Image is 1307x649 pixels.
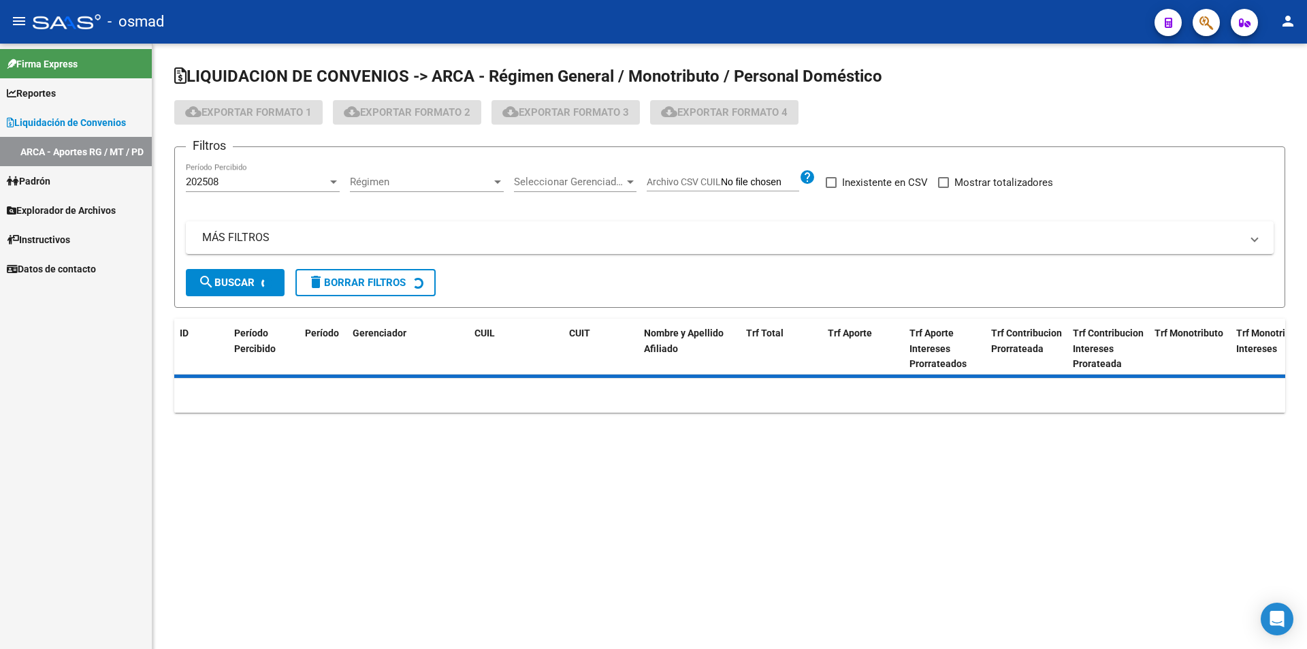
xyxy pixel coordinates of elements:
span: Explorador de Archivos [7,203,116,218]
span: Firma Express [7,57,78,72]
datatable-header-cell: Trf Contribucion Intereses Prorateada [1067,319,1149,379]
span: Trf Monotributo [1155,328,1223,338]
span: Reportes [7,86,56,101]
datatable-header-cell: Trf Total [741,319,822,379]
datatable-header-cell: Trf Aporte [822,319,904,379]
mat-icon: cloud_download [502,104,519,120]
span: Mostrar totalizadores [954,174,1053,191]
button: Exportar Formato 1 [174,100,323,125]
button: Buscar [186,269,285,296]
input: Archivo CSV CUIL [721,176,799,189]
span: Exportar Formato 3 [502,106,629,118]
span: Nombre y Apellido Afiliado [644,328,724,354]
datatable-header-cell: Período Percibido [229,319,280,379]
span: - osmad [108,7,164,37]
span: Datos de contacto [7,262,96,276]
button: Exportar Formato 3 [491,100,640,125]
span: Gerenciador [353,328,406,338]
span: Inexistente en CSV [842,174,928,191]
span: Trf Contribucion Prorrateada [991,328,1062,354]
mat-expansion-panel-header: MÁS FILTROS [186,221,1274,254]
datatable-header-cell: Trf Aporte Intereses Prorrateados [904,319,986,379]
mat-icon: search [198,274,214,290]
span: Borrar Filtros [308,276,406,289]
div: Open Intercom Messenger [1261,603,1293,635]
span: Exportar Formato 4 [661,106,788,118]
span: Archivo CSV CUIL [647,176,721,187]
span: Buscar [198,276,255,289]
span: 202508 [186,176,219,188]
span: Trf Contribucion Intereses Prorateada [1073,328,1144,370]
mat-icon: delete [308,274,324,290]
mat-icon: person [1280,13,1296,29]
span: Período [305,328,339,338]
span: Seleccionar Gerenciador [514,176,624,188]
h3: Filtros [186,136,233,155]
span: Padrón [7,174,50,189]
span: Trf Monotributo Intereses [1236,328,1305,354]
datatable-header-cell: CUIL [469,319,544,379]
button: Borrar Filtros [295,269,436,296]
span: Exportar Formato 1 [185,106,312,118]
span: Liquidación de Convenios [7,115,126,130]
span: Trf Aporte [828,328,872,338]
datatable-header-cell: Nombre y Apellido Afiliado [639,319,741,379]
span: CUIL [474,328,495,338]
mat-icon: cloud_download [185,104,201,120]
span: Trf Total [746,328,784,338]
button: Exportar Formato 4 [650,100,798,125]
mat-icon: menu [11,13,27,29]
span: Régimen [350,176,491,188]
span: Instructivos [7,232,70,247]
mat-icon: cloud_download [344,104,360,120]
span: Período Percibido [234,328,276,354]
mat-icon: help [799,169,816,185]
datatable-header-cell: ID [174,319,229,379]
button: Exportar Formato 2 [333,100,481,125]
mat-panel-title: MÁS FILTROS [202,230,1241,245]
datatable-header-cell: Trf Monotributo [1149,319,1231,379]
span: ID [180,328,189,338]
datatable-header-cell: Período [300,319,347,379]
span: CUIT [569,328,590,338]
datatable-header-cell: Gerenciador [347,319,449,379]
datatable-header-cell: Trf Contribucion Prorrateada [986,319,1067,379]
datatable-header-cell: CUIT [564,319,639,379]
span: Exportar Formato 2 [344,106,470,118]
mat-icon: cloud_download [661,104,677,120]
span: LIQUIDACION DE CONVENIOS -> ARCA - Régimen General / Monotributo / Personal Doméstico [174,67,882,86]
span: Trf Aporte Intereses Prorrateados [909,328,967,370]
